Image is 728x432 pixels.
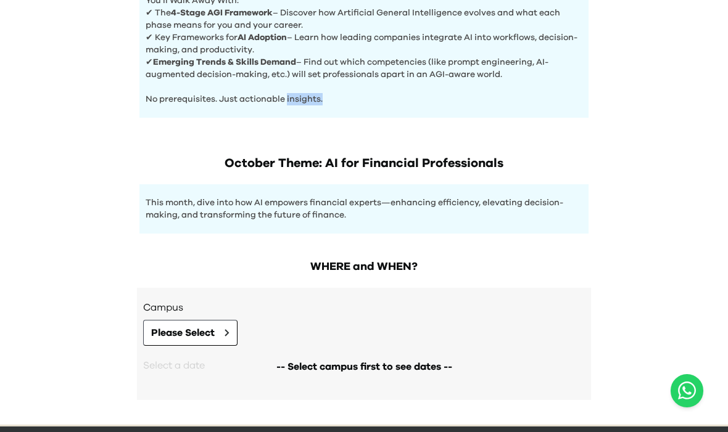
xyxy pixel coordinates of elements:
a: Chat with us on WhatsApp [671,374,703,407]
span: Please Select [151,325,215,340]
p: This month, dive into how AI empowers financial experts—enhancing efficiency, elevating decision-... [146,197,582,221]
p: ✔ – Find out which competencies (like prompt engineering, AI-augmented decision-making, etc.) wil... [146,56,582,81]
b: AI Adoption [238,33,287,42]
h3: Campus [143,300,585,315]
h2: WHERE and WHEN? [137,258,591,275]
p: No prerequisites. Just actionable insights. [146,81,582,105]
p: ✔ The – Discover how Artificial General Intelligence evolves and what each phase means for you an... [146,7,582,31]
h1: October Theme: AI for Financial Professionals [139,155,589,172]
b: Emerging Trends & Skills Demand [153,58,296,67]
button: Open WhatsApp chat [671,374,703,407]
p: ✔ Key Frameworks for – Learn how leading companies integrate AI into workflows, decision-making, ... [146,31,582,56]
b: 4-Stage AGI Framework [171,9,273,17]
button: Please Select [143,320,238,346]
span: -- Select campus first to see dates -- [276,359,452,374]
